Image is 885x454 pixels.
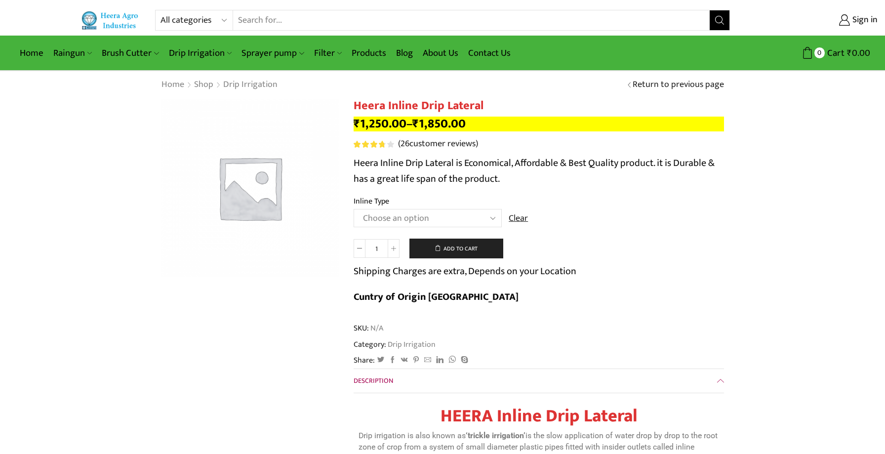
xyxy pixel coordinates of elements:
[354,141,396,148] span: 26
[412,114,466,134] bdi: 1,850.00
[850,14,878,27] span: Sign in
[354,114,406,134] bdi: 1,250.00
[354,155,724,187] p: Heera Inline Drip Lateral is Economical, Affordable & Best Quality product. it is Durable & has a...
[354,99,724,113] h1: Heera Inline Drip Lateral
[710,10,729,30] button: Search button
[398,138,478,151] a: (26customer reviews)
[161,79,185,91] a: Home
[15,41,48,65] a: Home
[412,114,419,134] span: ₹
[401,136,409,151] span: 26
[386,338,436,351] a: Drip Irrigation
[391,41,418,65] a: Blog
[441,401,638,431] strong: HEERA Inline Drip Lateral
[347,41,391,65] a: Products
[164,41,237,65] a: Drip Irrigation
[237,41,309,65] a: Sprayer pump
[161,99,339,277] img: Placeholder
[633,79,724,91] a: Return to previous page
[509,212,528,225] a: Clear options
[309,41,347,65] a: Filter
[97,41,163,65] a: Brush Cutter
[463,41,516,65] a: Contact Us
[847,45,852,61] span: ₹
[354,339,436,350] span: Category:
[354,117,724,131] p: –
[418,41,463,65] a: About Us
[365,239,388,258] input: Product quantity
[354,263,576,279] p: Shipping Charges are extra, Depends on your Location
[354,369,724,393] a: Description
[369,323,383,334] span: N/A
[354,141,384,148] span: Rated out of 5 based on customer ratings
[847,45,870,61] bdi: 0.00
[745,11,878,29] a: Sign in
[233,10,710,30] input: Search for...
[825,46,845,60] span: Cart
[814,47,825,58] span: 0
[354,141,394,148] div: Rated 3.81 out of 5
[740,44,870,62] a: 0 Cart ₹0.00
[354,323,724,334] span: SKU:
[354,289,519,305] b: Cuntry of Origin [GEOGRAPHIC_DATA]
[194,79,214,91] a: Shop
[161,79,278,91] nav: Breadcrumb
[354,355,375,366] span: Share:
[354,114,360,134] span: ₹
[354,196,389,207] label: Inline Type
[409,239,503,258] button: Add to cart
[223,79,278,91] a: Drip Irrigation
[354,375,393,386] span: Description
[48,41,97,65] a: Raingun
[466,431,525,440] strong: ‘trickle irrigation’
